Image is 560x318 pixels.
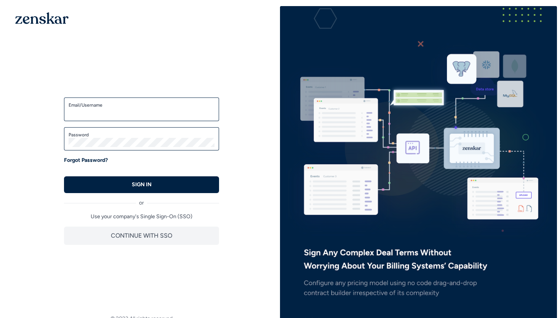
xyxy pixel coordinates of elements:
div: or [64,193,219,207]
p: Use your company's Single Sign-On (SSO) [64,213,219,221]
label: Password [69,132,214,138]
button: CONTINUE WITH SSO [64,227,219,245]
img: 1OGAJ2xQqyY4LXKgY66KYq0eOWRCkrZdAb3gUhuVAqdWPZE9SRJmCz+oDMSn4zDLXe31Ii730ItAGKgCKgCCgCikA4Av8PJUP... [15,12,69,24]
a: Forgot Password? [64,157,108,164]
p: SIGN IN [132,181,152,189]
button: SIGN IN [64,176,219,193]
label: Email/Username [69,102,214,108]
